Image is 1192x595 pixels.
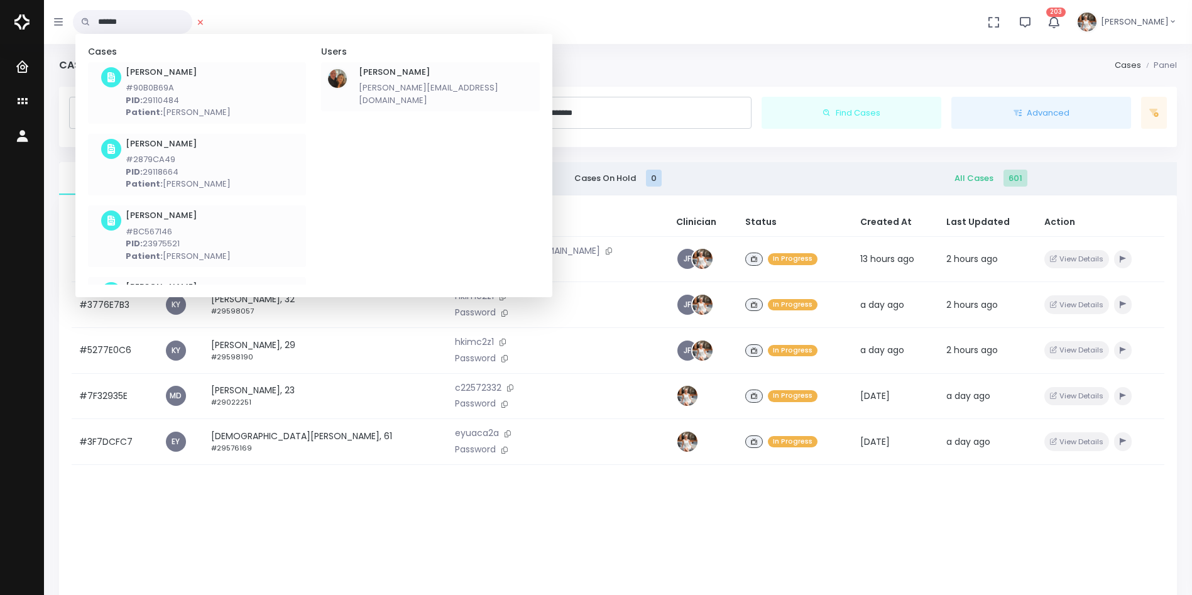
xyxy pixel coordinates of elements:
[166,386,186,406] a: MD
[14,9,30,35] img: Logo Horizontal
[166,432,186,452] a: EY
[126,237,231,250] p: 23975521
[126,94,143,106] b: PID:
[768,390,817,402] span: In Progress
[126,237,143,249] b: PID:
[762,97,941,129] button: Find Cases
[126,166,231,178] p: 29118664
[69,172,422,185] span: Action Required
[455,306,661,320] p: Password
[1076,11,1098,33] img: Header Avatar
[1101,16,1169,28] span: [PERSON_NAME]
[126,106,231,119] p: [PERSON_NAME]
[126,153,231,166] p: #2879CA49
[359,82,534,106] p: [PERSON_NAME][EMAIL_ADDRESS][DOMAIN_NAME]
[677,341,697,361] a: JF
[946,298,998,311] span: 2 hours ago
[211,397,251,407] small: #29022251
[1037,208,1164,237] th: Action
[860,344,904,356] span: a day ago
[126,139,231,149] h6: [PERSON_NAME]
[211,443,252,453] small: #29576169
[1115,59,1141,71] a: Cases
[204,282,447,328] td: [PERSON_NAME], 32
[166,295,186,315] a: KY
[455,443,661,457] p: Password
[455,381,661,395] p: c22572332
[72,282,157,328] td: #3776E7B3
[1044,387,1109,405] button: View Details
[72,208,157,237] th: #
[946,344,998,356] span: 2 hours ago
[1044,295,1109,314] button: View Details
[768,436,817,448] span: In Progress
[939,208,1037,237] th: Last Updated
[166,341,186,361] a: KY
[860,253,914,265] span: 13 hours ago
[126,94,231,107] p: 29110484
[211,306,254,316] small: #29598057
[768,345,817,357] span: In Progress
[455,427,661,440] p: eyuaca2a
[72,419,157,465] td: #3F7DCFC7
[1044,341,1109,359] button: View Details
[126,82,231,94] p: #90B0B69A
[677,295,697,315] a: JF
[1044,250,1109,268] button: View Details
[455,260,661,274] p: Password
[455,352,661,366] p: Password
[946,390,990,402] span: a day ago
[669,208,737,237] th: Clinician
[204,419,447,465] td: [DEMOGRAPHIC_DATA][PERSON_NAME], 61
[951,97,1131,129] button: Advanced
[126,210,231,221] h6: [PERSON_NAME]
[442,172,794,185] span: Cases On Hold
[860,390,890,402] span: [DATE]
[768,253,817,265] span: In Progress
[860,435,890,448] span: [DATE]
[126,226,231,238] p: #BC567146
[359,67,534,77] h6: [PERSON_NAME]
[455,290,661,303] p: hkimc2z1
[946,253,998,265] span: 2 hours ago
[321,46,539,57] h5: Users
[814,172,1167,185] span: All Cases
[946,435,990,448] span: a day ago
[646,170,662,187] span: 0
[455,397,661,411] p: Password
[853,208,939,237] th: Created At
[455,244,661,258] p: [EMAIL_ADDRESS][DOMAIN_NAME]
[72,327,157,373] td: #5277E0C6
[204,327,447,373] td: [PERSON_NAME], 29
[738,208,853,237] th: Status
[211,352,253,362] small: #29598190
[326,67,349,90] img: Header Avatar
[126,178,231,190] p: [PERSON_NAME]
[80,46,547,285] div: scrollable content
[1141,59,1177,72] li: Panel
[1003,170,1027,187] span: 601
[768,299,817,311] span: In Progress
[204,373,447,419] td: [PERSON_NAME], 23
[126,250,163,262] b: Patient:
[860,298,904,311] span: a day ago
[126,282,231,292] h6: [PERSON_NAME]
[677,249,697,269] a: JF
[447,208,669,237] th: Access
[455,336,661,349] p: hkimc2z1
[126,166,143,178] b: PID:
[72,373,157,419] td: #7F32935E
[72,236,157,282] td: #CF4BE62B
[1046,8,1066,17] span: 203
[1044,432,1109,450] button: View Details
[88,46,306,57] h5: Cases
[126,67,231,77] h6: [PERSON_NAME]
